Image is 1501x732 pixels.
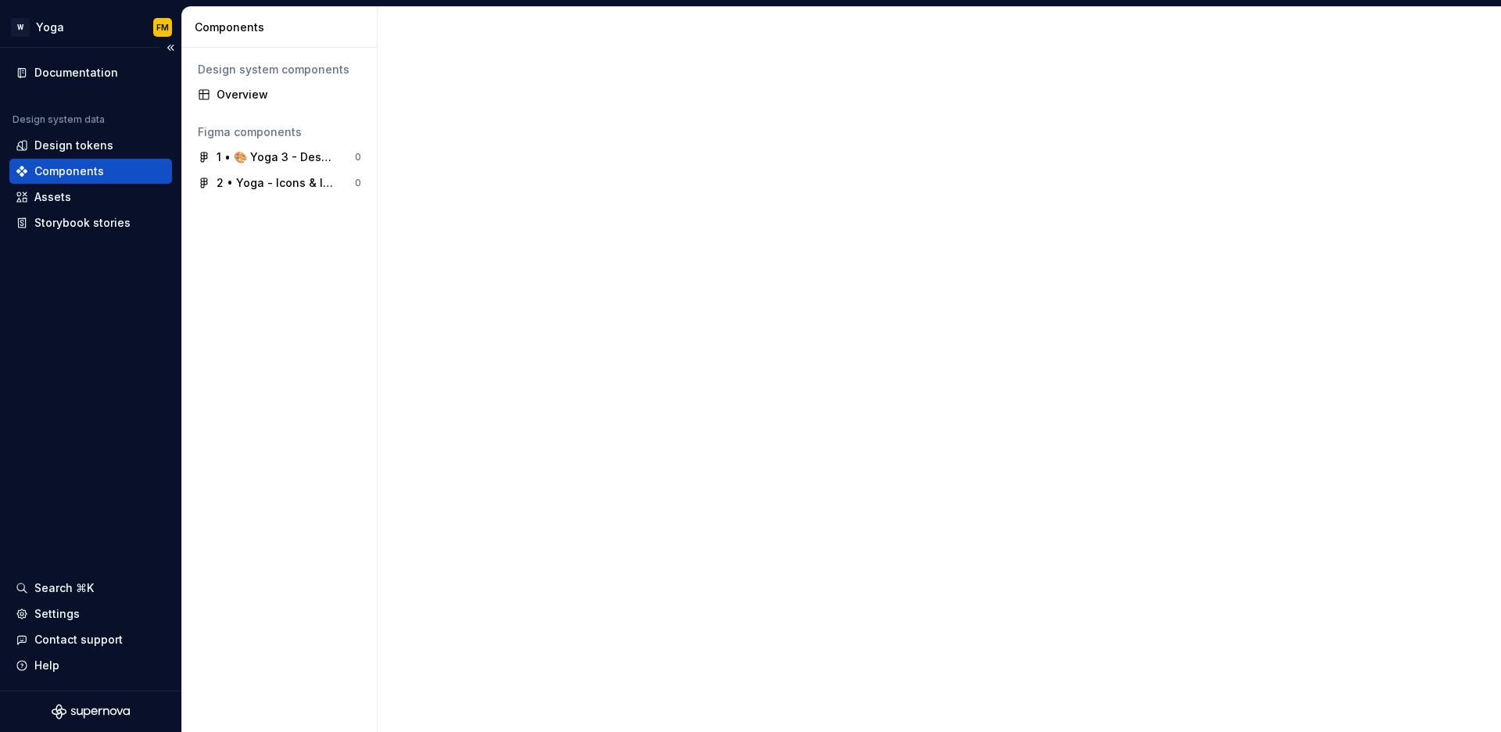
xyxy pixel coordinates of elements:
div: Design system data [13,113,105,126]
div: Contact support [34,632,123,648]
button: Help [9,653,172,678]
a: Overview [192,82,367,107]
a: 1 • 🎨 Yoga 3 - Design System0 [192,145,367,170]
div: Documentation [34,65,118,81]
button: Search ⌘K [9,576,172,601]
div: Design tokens [34,138,113,153]
div: 2 • Yoga - Icons & Ilustrations [217,175,333,191]
a: Assets [9,185,172,210]
button: Collapse sidebar [159,37,181,59]
div: FM [156,21,169,34]
div: Overview [217,87,361,102]
a: Design tokens [9,133,172,158]
svg: Supernova Logo [52,704,130,719]
div: 1 • 🎨 Yoga 3 - Design System [217,149,333,165]
div: Components [34,163,104,179]
div: Figma components [198,124,361,140]
div: Yoga [36,20,64,35]
div: 0 [355,177,361,189]
div: W [11,18,30,37]
div: Search ⌘K [34,580,94,596]
div: Storybook stories [34,215,131,231]
div: Settings [34,606,80,622]
button: Contact support [9,627,172,652]
button: WYogaFM [3,10,178,44]
a: 2 • Yoga - Icons & Ilustrations0 [192,170,367,196]
a: Documentation [9,60,172,85]
div: 0 [355,151,361,163]
div: Assets [34,189,71,205]
div: Design system components [198,62,361,77]
div: Components [195,20,371,35]
a: Settings [9,601,172,626]
div: Help [34,658,59,673]
a: Components [9,159,172,184]
a: Storybook stories [9,210,172,235]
